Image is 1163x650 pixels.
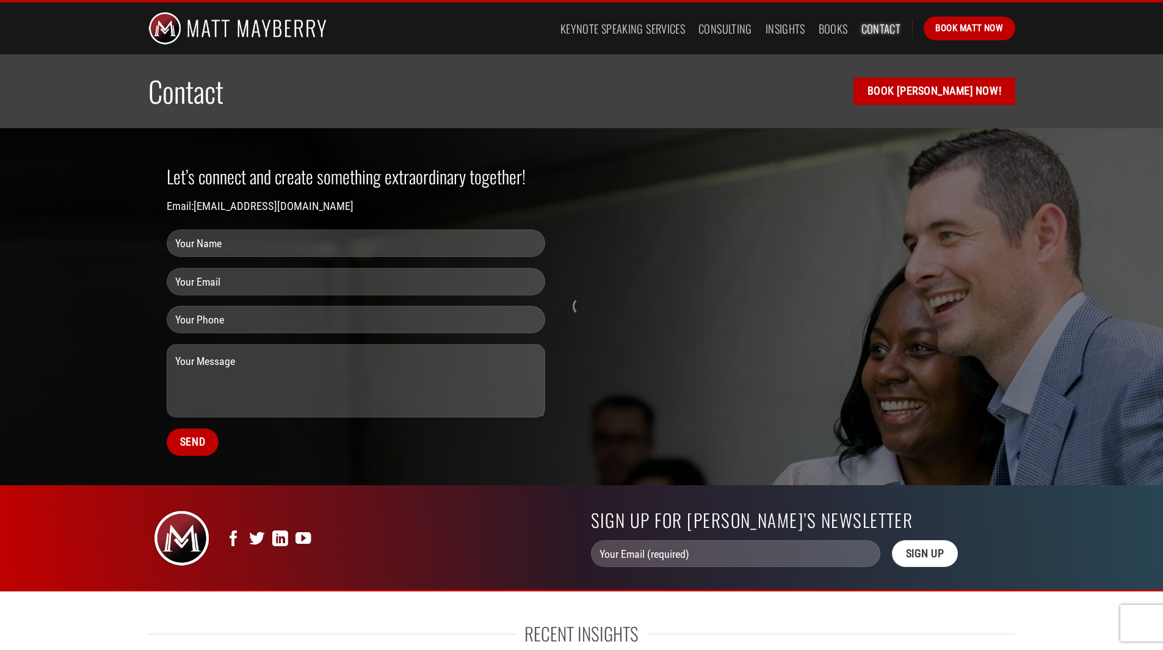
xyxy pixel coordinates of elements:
a: Contact [861,18,901,40]
input: Your Email (required) [591,540,881,568]
form: Contact form [591,540,1015,568]
input: Your Name [167,229,545,257]
input: Sign Up [892,540,958,568]
a: Book [PERSON_NAME] Now! [853,78,1015,105]
span: Book Matt Now [935,21,1003,35]
h2: Sign up for [PERSON_NAME]’s Newsletter [591,510,1015,531]
a: Books [819,18,848,40]
a: Follow on Facebook [226,531,241,548]
input: Your Phone [167,306,545,333]
form: Contact form [167,229,545,466]
a: Follow on Twitter [249,531,264,548]
span: Book [PERSON_NAME] Now! [868,82,1001,100]
p: Email: [167,197,545,215]
input: Your Email [167,268,545,295]
a: Follow on LinkedIn [272,531,288,548]
input: Send [167,428,219,456]
span: Contact [148,70,223,112]
a: Keynote Speaking Services [560,18,685,40]
span: Recent Insights [524,622,639,645]
a: Follow on YouTube [295,531,311,548]
a: Insights [766,18,805,40]
a: [EMAIL_ADDRESS][DOMAIN_NAME] [194,200,353,212]
h2: Let’s connect and create something extraordinary together! [167,165,545,188]
a: Book Matt Now [924,16,1015,40]
img: Matt Mayberry [148,2,327,54]
a: Consulting [698,18,752,40]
